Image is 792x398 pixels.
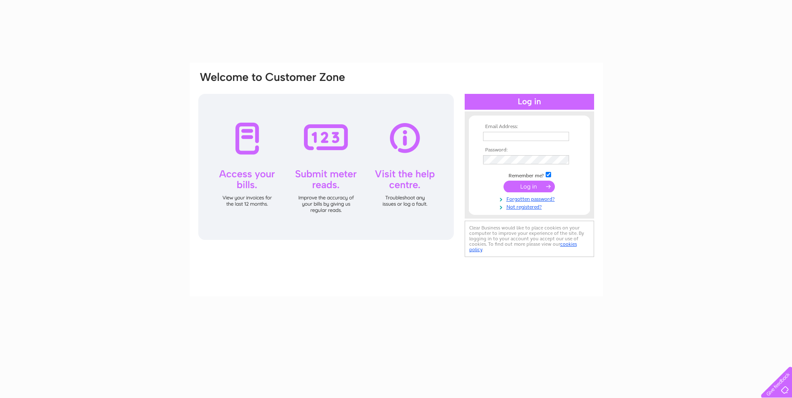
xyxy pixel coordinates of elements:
[483,194,578,202] a: Forgotten password?
[481,124,578,130] th: Email Address:
[481,171,578,179] td: Remember me?
[481,147,578,153] th: Password:
[465,221,594,257] div: Clear Business would like to place cookies on your computer to improve your experience of the sit...
[469,241,577,252] a: cookies policy
[504,181,555,192] input: Submit
[483,202,578,210] a: Not registered?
